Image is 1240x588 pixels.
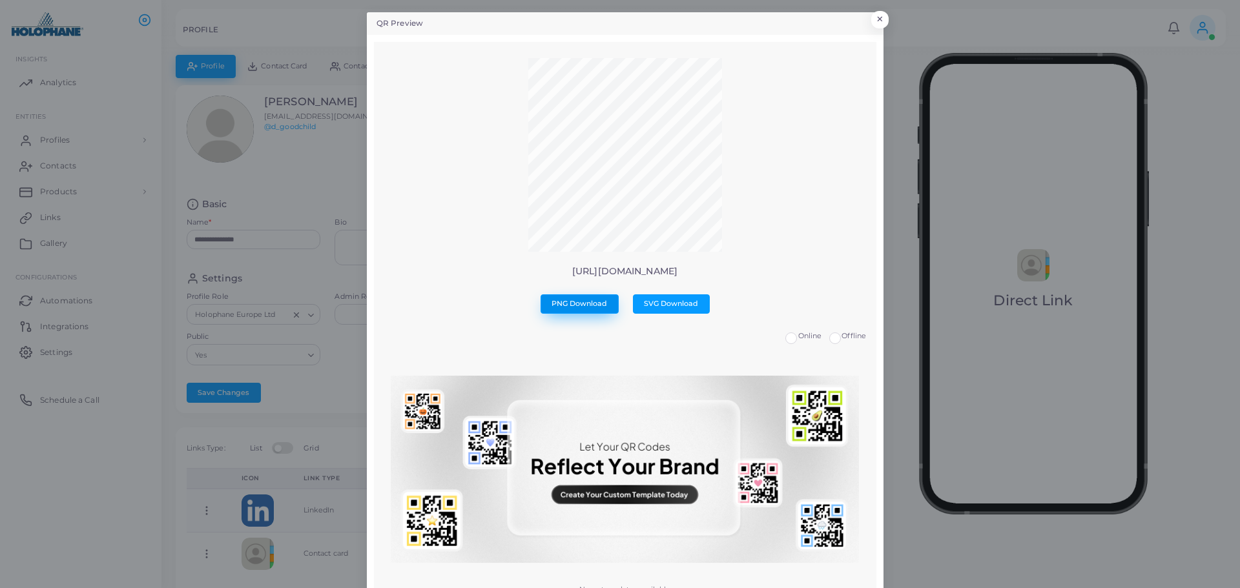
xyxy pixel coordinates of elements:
[798,331,822,340] span: Online
[384,266,866,277] p: [URL][DOMAIN_NAME]
[391,376,859,563] img: No qr templates
[633,294,710,314] button: SVG Download
[871,11,889,28] button: Close
[644,299,698,308] span: SVG Download
[541,294,619,314] button: PNG Download
[842,331,866,340] span: Offline
[552,299,607,308] span: PNG Download
[377,18,423,29] h5: QR Preview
